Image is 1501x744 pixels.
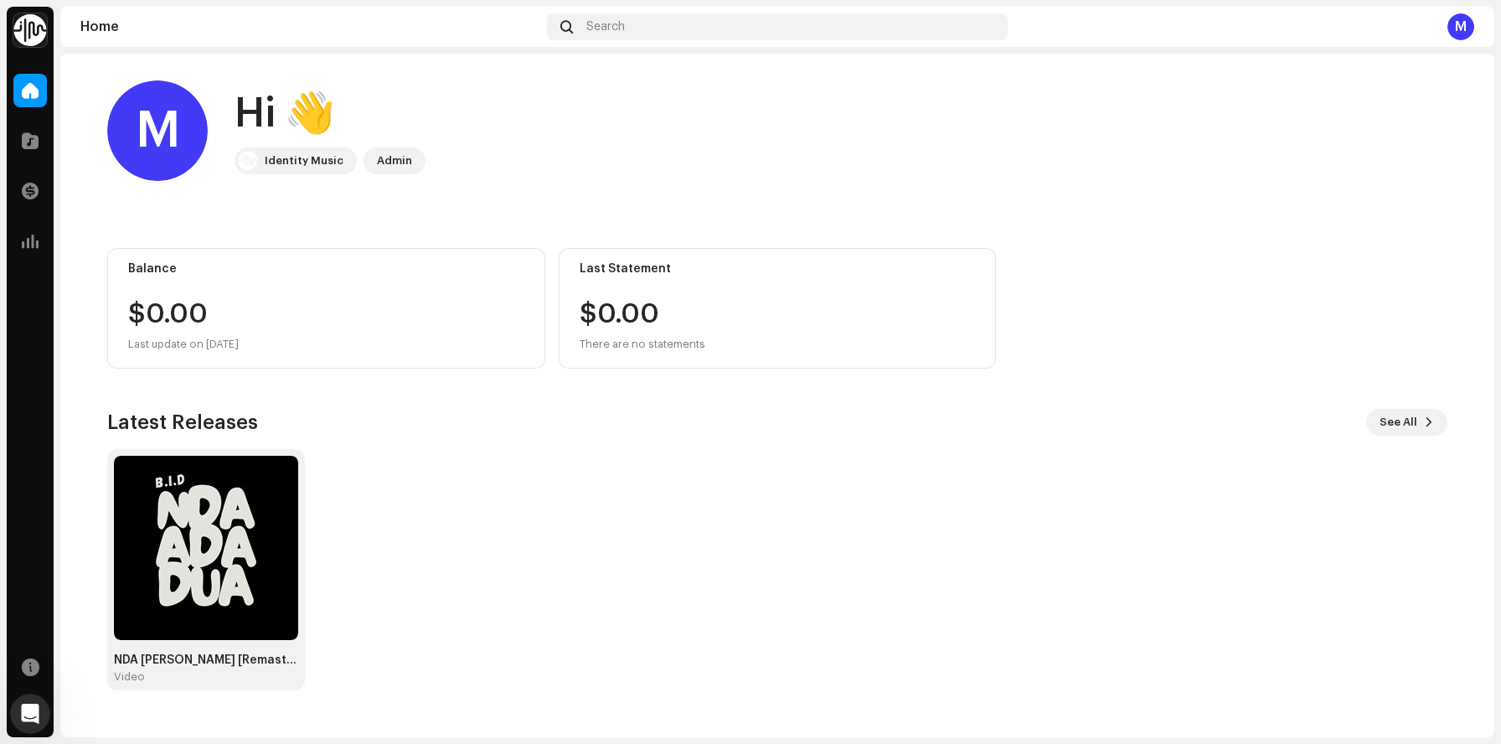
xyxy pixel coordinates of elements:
[26,549,39,562] button: Upload attachment
[1380,406,1417,439] span: See All
[71,9,98,36] img: Profile image for Jessica
[106,549,120,562] button: Start recording
[559,248,997,369] re-o-card-value: Last Statement
[142,21,209,38] p: Back [DATE]
[580,262,976,276] div: Last Statement
[1447,13,1474,40] div: M
[294,7,324,37] div: Close
[13,13,47,47] img: 0f74c21f-6d1c-4dbc-9196-dbddad53419e
[235,87,426,141] div: Hi 👋
[114,670,145,684] div: Video
[262,7,294,39] button: Home
[586,20,625,34] span: Search
[265,151,343,171] div: Identity Music
[1366,409,1447,436] button: See All
[95,9,121,36] img: Profile image for Ben
[11,7,43,39] button: go back
[377,151,412,171] div: Admin
[48,9,75,36] img: Profile image for Liane
[114,456,298,640] img: f77a75b1-369e-43e7-bd62-ad0a819e8f40
[107,80,208,181] div: M
[114,654,298,667] div: NDA [PERSON_NAME] [Remastered]
[80,549,93,562] button: Gif picker
[580,334,705,354] div: There are no statements
[287,542,314,569] button: Send a message…
[128,262,524,276] div: Balance
[14,514,321,542] textarea: Message…
[238,151,258,171] img: 0f74c21f-6d1c-4dbc-9196-dbddad53419e
[107,409,258,436] h3: Latest Releases
[10,694,50,734] iframe: Intercom live chat
[107,248,545,369] re-o-card-value: Balance
[128,334,524,354] div: Last update on [DATE]
[128,8,250,21] h1: Identity Music LTD
[80,20,540,34] div: Home
[53,549,66,562] button: Emoji picker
